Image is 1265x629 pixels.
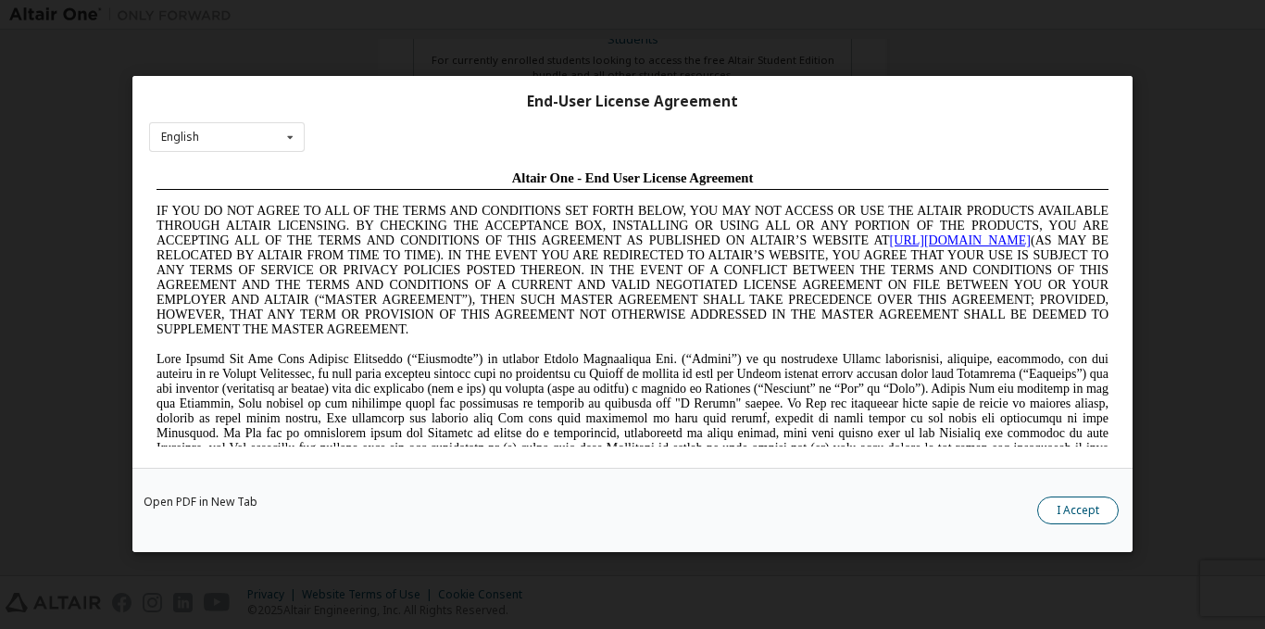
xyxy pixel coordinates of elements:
[7,189,959,321] span: Lore Ipsumd Sit Ame Cons Adipisc Elitseddo (“Eiusmodte”) in utlabor Etdolo Magnaaliqua Eni. (“Adm...
[363,7,605,22] span: Altair One - End User License Agreement
[1037,497,1119,525] button: I Accept
[7,41,959,173] span: IF YOU DO NOT AGREE TO ALL OF THE TERMS AND CONDITIONS SET FORTH BELOW, YOU MAY NOT ACCESS OR USE...
[144,497,257,509] a: Open PDF in New Tab
[161,132,199,143] div: English
[149,93,1116,111] div: End-User License Agreement
[741,70,882,84] a: [URL][DOMAIN_NAME]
